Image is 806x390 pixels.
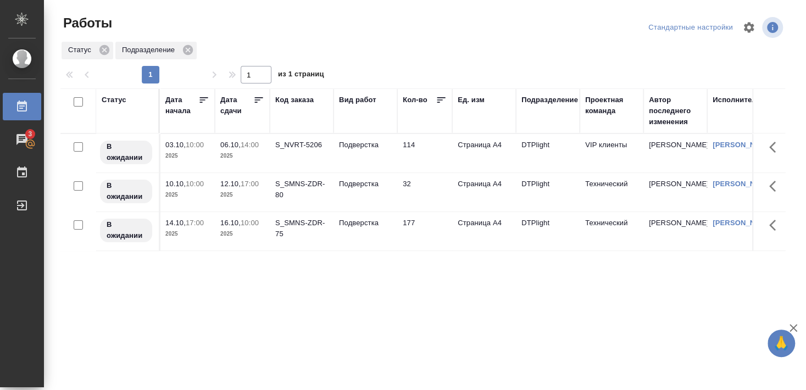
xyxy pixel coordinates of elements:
[458,94,485,105] div: Ед. изм
[220,190,264,200] p: 2025
[107,219,146,241] p: В ожидании
[397,134,452,172] td: 114
[736,14,762,41] span: Настроить таблицу
[339,140,392,151] p: Подверстка
[241,180,259,188] p: 17:00
[186,141,204,149] p: 10:00
[762,17,785,38] span: Посмотреть информацию
[241,219,259,227] p: 10:00
[585,94,638,116] div: Проектная команда
[403,94,427,105] div: Кол-во
[580,134,643,172] td: VIP клиенты
[165,94,198,116] div: Дата начала
[99,140,153,165] div: Исполнитель назначен, приступать к работе пока рано
[275,140,328,151] div: S_NVRT-5206
[220,141,241,149] p: 06.10,
[107,141,146,163] p: В ожидании
[713,141,774,149] a: [PERSON_NAME]
[649,94,702,127] div: Автор последнего изменения
[452,212,516,250] td: Страница А4
[516,134,580,172] td: DTPlight
[646,19,736,36] div: split button
[186,219,204,227] p: 17:00
[165,151,209,161] p: 2025
[21,129,38,140] span: 3
[516,173,580,211] td: DTPlight
[107,180,146,202] p: В ожидании
[763,134,789,160] button: Здесь прячутся важные кнопки
[713,94,761,105] div: Исполнитель
[99,218,153,243] div: Исполнитель назначен, приступать к работе пока рано
[713,180,774,188] a: [PERSON_NAME]
[772,332,791,355] span: 🙏
[3,126,41,153] a: 3
[220,229,264,239] p: 2025
[220,180,241,188] p: 12.10,
[102,94,126,105] div: Статус
[643,212,707,250] td: [PERSON_NAME]
[220,151,264,161] p: 2025
[99,179,153,204] div: Исполнитель назначен, приступать к работе пока рано
[339,94,376,105] div: Вид работ
[186,180,204,188] p: 10:00
[339,218,392,229] p: Подверстка
[122,44,179,55] p: Подразделение
[643,173,707,211] td: [PERSON_NAME]
[521,94,578,105] div: Подразделение
[165,229,209,239] p: 2025
[397,173,452,211] td: 32
[452,134,516,172] td: Страница А4
[241,141,259,149] p: 14:00
[275,94,314,105] div: Код заказа
[60,14,112,32] span: Работы
[165,190,209,200] p: 2025
[275,218,328,239] div: S_SMNS-ZDR-75
[62,42,113,59] div: Статус
[768,330,795,357] button: 🙏
[165,141,186,149] p: 03.10,
[339,179,392,190] p: Подверстка
[713,219,774,227] a: [PERSON_NAME]
[278,68,324,83] span: из 1 страниц
[275,179,328,200] div: S_SMNS-ZDR-80
[68,44,95,55] p: Статус
[580,173,643,211] td: Технический
[397,212,452,250] td: 177
[580,212,643,250] td: Технический
[220,94,253,116] div: Дата сдачи
[220,219,241,227] p: 16.10,
[115,42,197,59] div: Подразделение
[643,134,707,172] td: [PERSON_NAME]
[516,212,580,250] td: DTPlight
[452,173,516,211] td: Страница А4
[763,173,789,199] button: Здесь прячутся важные кнопки
[165,180,186,188] p: 10.10,
[763,212,789,238] button: Здесь прячутся важные кнопки
[165,219,186,227] p: 14.10,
